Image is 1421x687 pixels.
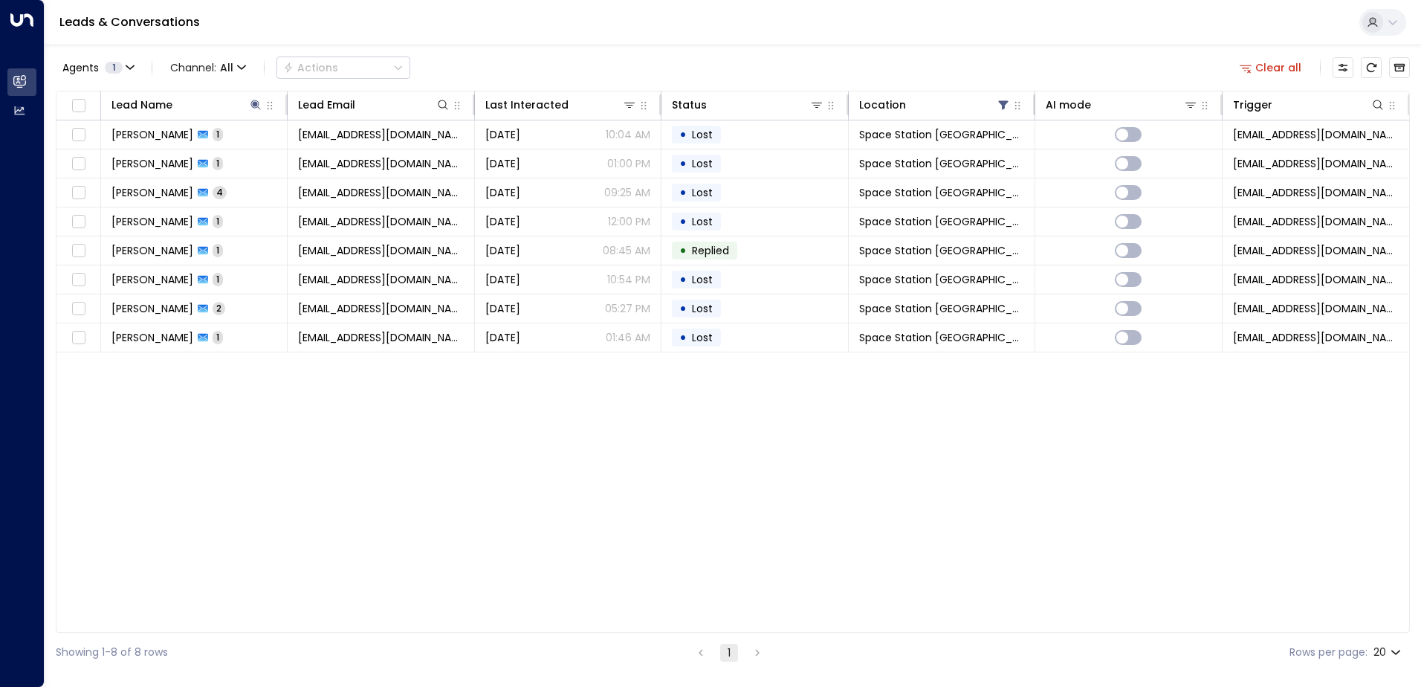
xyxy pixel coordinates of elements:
span: Space Station Doncaster [859,214,1024,229]
div: • [679,151,687,176]
span: 1 [213,273,223,286]
span: janine0289@hotmail.co.uk [298,127,463,142]
span: leads@space-station.co.uk [1233,272,1399,287]
p: 01:00 PM [607,156,650,171]
span: Toggle select row [69,242,88,260]
div: Status [672,96,707,114]
span: leads@space-station.co.uk [1233,214,1399,229]
span: Derek Foulds [111,185,193,200]
button: Customize [1333,57,1353,78]
div: Last Interacted [485,96,569,114]
span: 1 [213,128,223,141]
div: Lead Name [111,96,172,114]
div: AI mode [1046,96,1091,114]
span: Space Station Doncaster [859,301,1024,316]
button: page 1 [720,644,738,662]
span: Karen Henderson [111,243,193,258]
div: 20 [1373,642,1404,663]
span: kazalex97@hotmail.com [298,243,463,258]
span: Lost [692,301,713,316]
span: Lost [692,127,713,142]
button: Clear all [1234,57,1308,78]
span: Space Station Doncaster [859,330,1024,345]
div: • [679,296,687,321]
span: 2 [213,302,225,315]
span: Sep 20, 2025 [485,156,520,171]
div: Location [859,96,906,114]
span: leads@space-station.co.uk [1233,243,1399,258]
span: 4 [213,186,227,199]
span: Aug 05, 2025 [485,272,520,287]
div: • [679,209,687,234]
span: Karen Henderson [111,272,193,287]
span: Karen Henderson [111,214,193,229]
span: leads@space-station.co.uk [1233,330,1399,345]
div: AI mode [1046,96,1197,114]
div: Last Interacted [485,96,637,114]
span: Channel: [164,57,252,78]
span: Sep 05, 2025 [485,214,520,229]
span: Janine Dernie [111,127,193,142]
div: • [679,180,687,205]
span: Toggle select row [69,213,88,231]
span: Agents [62,62,99,73]
button: Archived Leads [1389,57,1410,78]
span: Toggle select row [69,184,88,202]
div: Trigger [1233,96,1385,114]
label: Rows per page: [1289,645,1367,660]
span: Toggle select row [69,126,88,144]
span: 1 [213,157,223,170]
span: Toggle select all [69,97,88,115]
span: Toggle select row [69,300,88,318]
span: kazalex97@hotmail.com [298,214,463,229]
span: Chloe Pounder [111,330,193,345]
span: Space Station Doncaster [859,243,1024,258]
span: Space Station Doncaster [859,127,1024,142]
span: Space Station Doncaster [859,156,1024,171]
div: Showing 1-8 of 8 rows [56,645,168,660]
p: 09:25 AM [604,185,650,200]
div: Lead Name [111,96,263,114]
span: Aug 26, 2025 [485,243,520,258]
p: 01:46 AM [606,330,650,345]
div: Button group with a nested menu [276,57,410,79]
span: derekirene@aol.com [298,185,463,200]
span: leads@space-station.co.uk [1233,127,1399,142]
span: Harley Hodder [111,301,193,316]
span: 1 [213,215,223,228]
div: • [679,122,687,147]
p: 08:45 AM [603,243,650,258]
span: Space Station Doncaster [859,272,1024,287]
span: Refresh [1361,57,1382,78]
span: leads@space-station.co.uk [1233,301,1399,316]
button: Agents1 [56,57,140,78]
span: kazalex97@hotmail.com [298,272,463,287]
p: 10:54 PM [607,272,650,287]
span: Jul 16, 2025 [485,330,520,345]
span: 1 [105,62,123,74]
span: Lost [692,272,713,287]
span: Lost [692,156,713,171]
span: Toggle select row [69,155,88,173]
span: Toggle select row [69,329,88,347]
div: Trigger [1233,96,1272,114]
span: Sep 20, 2025 [485,185,520,200]
span: leads@space-station.co.uk [1233,156,1399,171]
div: Status [672,96,823,114]
div: Lead Email [298,96,450,114]
p: 12:00 PM [608,214,650,229]
span: Daniel Reader [111,156,193,171]
span: Sep 22, 2025 [485,127,520,142]
span: Lost [692,330,713,345]
button: Actions [276,57,410,79]
span: Lost [692,185,713,200]
span: danluisreader@gmail.com [298,156,463,171]
div: • [679,267,687,292]
span: 1 [213,244,223,257]
span: All [220,62,233,74]
span: 1 [213,331,223,343]
div: Actions [283,61,338,74]
span: Replied [692,243,729,258]
span: chloepounder@yahoo.co.uk [298,330,463,345]
p: 05:27 PM [605,301,650,316]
